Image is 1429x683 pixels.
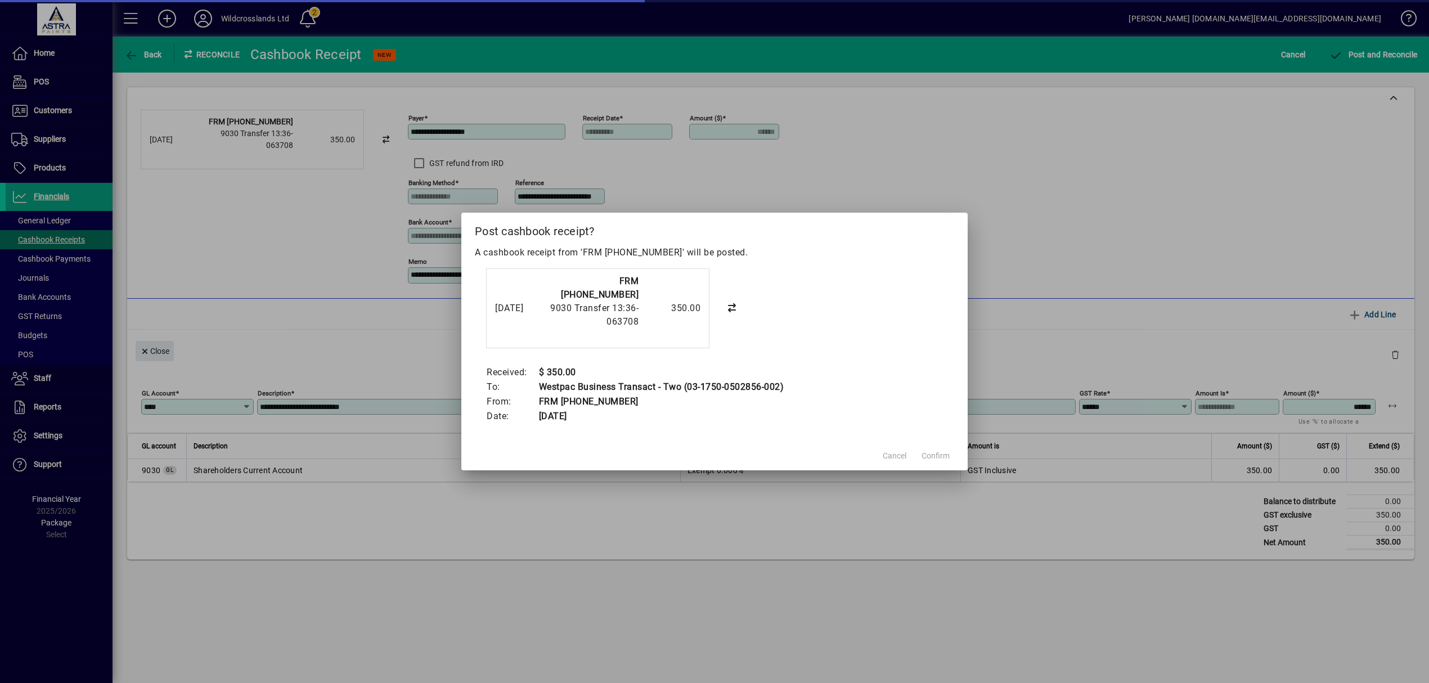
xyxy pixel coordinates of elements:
div: 350.00 [644,302,700,315]
td: FRM [PHONE_NUMBER] [538,394,784,409]
div: [DATE] [495,302,540,315]
span: 9030 Transfer 13:36-063708 [550,303,639,327]
p: A cashbook receipt from 'FRM [PHONE_NUMBER]' will be posted. [475,246,954,259]
h2: Post cashbook receipt? [461,213,968,245]
td: Date: [486,409,538,424]
td: $ 350.00 [538,365,784,380]
td: To: [486,380,538,394]
td: Westpac Business Transact - Two (03-1750-0502856-002) [538,380,784,394]
td: From: [486,394,538,409]
td: Received: [486,365,538,380]
td: [DATE] [538,409,784,424]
